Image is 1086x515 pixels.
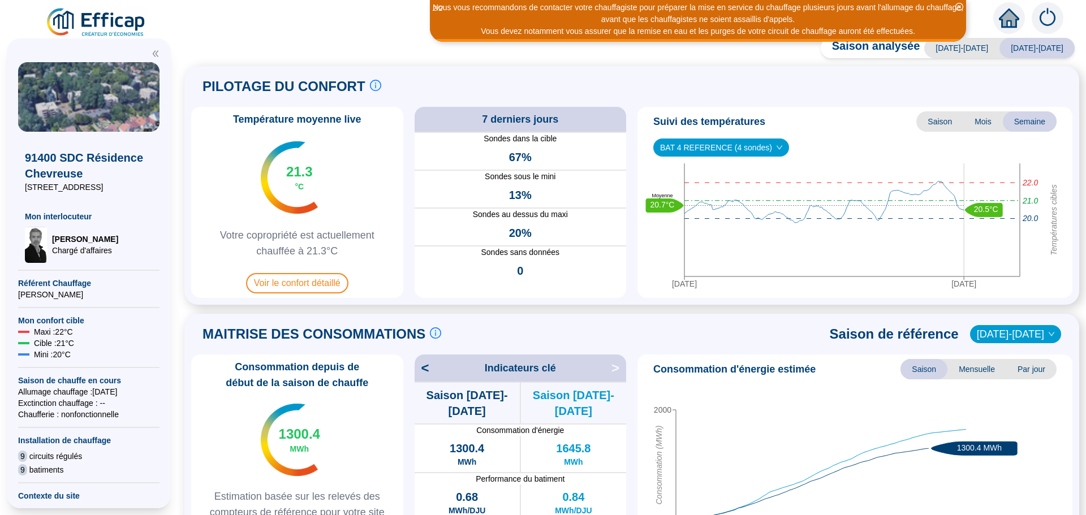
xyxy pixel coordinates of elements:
[415,387,520,419] span: Saison [DATE]-[DATE]
[152,50,160,58] span: double-left
[34,326,73,337] span: Maxi : 22 °C
[776,144,783,151] span: down
[977,326,1054,343] span: 2022-2023
[916,111,963,132] span: Saison
[246,273,348,293] span: Voir le confort détaillé
[509,149,532,165] span: 67%
[18,451,27,462] span: 9
[18,435,160,446] span: Installation de chauffage
[415,359,429,377] span: <
[29,464,64,475] span: batiments
[433,4,443,12] i: 2 / 2
[672,279,697,288] tspan: [DATE]
[18,289,160,300] span: [PERSON_NAME]
[830,325,959,343] span: Saison de référence
[18,315,160,326] span: Mon confort cible
[25,211,153,222] span: Mon interlocuteur
[18,278,160,289] span: Référent Chauffage
[25,227,48,263] img: Chargé d'affaires
[45,7,148,38] img: efficap energie logo
[34,337,74,349] span: Cible : 21 °C
[924,38,999,58] span: [DATE]-[DATE]
[261,141,318,214] img: indicateur températures
[415,133,627,145] span: Sondes dans la cible
[564,456,583,468] span: MWh
[1003,111,1057,132] span: Semaine
[415,209,627,220] span: Sondes au dessus du maxi
[951,279,976,288] tspan: [DATE]
[279,425,320,443] span: 1300.4
[52,245,118,256] span: Chargé d'affaires
[521,387,626,419] span: Saison [DATE]-[DATE]
[963,111,1003,132] span: Mois
[25,181,153,193] span: [STREET_ADDRESS]
[29,451,82,462] span: circuits régulés
[654,426,663,505] tspan: Consommation (MWh)
[34,349,71,360] span: Mini : 20 °C
[415,425,627,436] span: Consommation d'énergie
[900,359,947,379] span: Saison
[456,489,478,505] span: 0.68
[1006,359,1057,379] span: Par jour
[611,359,626,377] span: >
[652,193,673,198] text: Moyenne
[18,464,27,475] span: 9
[18,386,160,397] span: Allumage chauffage : [DATE]
[974,205,998,214] text: 20.5°C
[509,225,532,241] span: 20%
[226,111,368,127] span: Température moyenne live
[654,405,671,414] tspan: 2000
[653,361,816,377] span: Consommation d'énergie estimée
[261,404,318,476] img: indicateur températures
[999,8,1019,28] span: home
[432,25,964,37] div: Vous devez notamment vous assurer que la remise en eau et les purges de votre circuit de chauffag...
[955,3,963,11] span: close-circle
[1049,184,1058,256] tspan: Températures cibles
[18,409,160,420] span: Chaufferie : non fonctionnelle
[509,187,532,203] span: 13%
[957,443,1002,452] text: 1300.4 MWh
[370,80,381,91] span: info-circle
[821,38,920,58] span: Saison analysée
[202,77,365,96] span: PILOTAGE DU CONFORT
[556,440,591,456] span: 1645.8
[415,171,627,183] span: Sondes sous le mini
[660,139,782,156] span: BAT 4 REFERENCE (4 sondes)
[1022,214,1038,223] tspan: 20.0
[415,246,627,258] span: Sondes sans données
[650,200,675,209] text: 20.7°C
[562,489,584,505] span: 0.84
[1048,331,1055,337] span: down
[482,111,558,127] span: 7 derniers jours
[485,360,556,376] span: Indicateurs clé
[450,440,484,456] span: 1300.4
[1022,196,1038,205] tspan: 21.0
[947,359,1006,379] span: Mensuelle
[290,443,309,455] span: MWh
[202,325,425,343] span: MAITRISE DES CONSOMMATIONS
[18,375,160,386] span: Saison de chauffe en cours
[653,114,765,129] span: Suivi des températures
[286,163,313,181] span: 21.3
[25,150,153,181] span: 91400 SDC Résidence Chevreuse
[196,227,399,259] span: Votre copropriété est actuellement chauffée à 21.3°C
[1022,178,1038,187] tspan: 22.0
[430,327,441,339] span: info-circle
[458,456,476,468] span: MWh
[432,2,964,25] div: Nous vous recommandons de contacter votre chauffagiste pour préparer la mise en service du chauff...
[295,181,304,192] span: °C
[517,263,523,279] span: 0
[415,473,627,484] span: Performance du batiment
[18,397,160,409] span: Exctinction chauffage : --
[52,233,118,245] span: [PERSON_NAME]
[999,38,1075,58] span: [DATE]-[DATE]
[18,490,160,501] span: Contexte du site
[196,359,399,391] span: Consommation depuis de début de la saison de chauffe
[1032,2,1063,34] img: alerts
